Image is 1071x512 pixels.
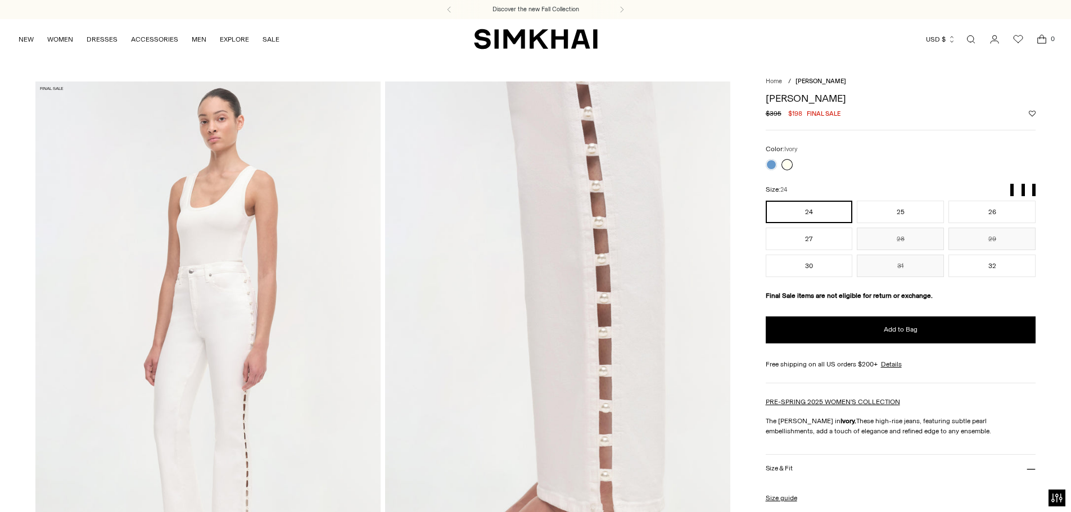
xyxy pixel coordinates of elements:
button: 27 [766,228,853,250]
span: Add to Bag [884,325,918,334]
button: Add to Bag [766,316,1036,343]
button: 28 [857,228,944,250]
h3: Size & Fit [766,465,793,472]
a: ACCESSORIES [131,27,178,52]
span: $198 [788,108,802,119]
nav: breadcrumbs [766,77,1036,87]
p: The [PERSON_NAME] in These high-rise jeans, featuring subtle pearl embellishments, add a touch of... [766,416,1036,436]
a: Open cart modal [1031,28,1053,51]
span: 24 [780,186,787,193]
a: PRE-SPRING 2025 WOMEN'S COLLECTION [766,398,900,406]
s: $395 [766,108,781,119]
button: 32 [948,255,1036,277]
button: 25 [857,201,944,223]
button: 26 [948,201,1036,223]
label: Color: [766,144,797,155]
button: USD $ [926,27,956,52]
strong: Final Sale items are not eligible for return or exchange. [766,292,933,300]
button: 31 [857,255,944,277]
a: Size guide [766,493,797,503]
button: Size & Fit [766,455,1036,483]
span: Ivory [784,146,797,153]
a: DRESSES [87,27,118,52]
button: 29 [948,228,1036,250]
button: Add to Wishlist [1029,110,1036,117]
a: Go to the account page [983,28,1006,51]
a: Open search modal [960,28,982,51]
button: 24 [766,201,853,223]
label: Size: [766,184,787,195]
a: NEW [19,27,34,52]
div: / [788,77,791,87]
a: Discover the new Fall Collection [492,5,579,14]
h1: [PERSON_NAME] [766,93,1036,103]
a: SALE [263,27,279,52]
a: EXPLORE [220,27,249,52]
strong: Ivory. [840,417,856,425]
a: MEN [192,27,206,52]
span: 0 [1047,34,1058,44]
span: [PERSON_NAME] [796,78,846,85]
button: 30 [766,255,853,277]
a: SIMKHAI [474,28,598,50]
a: Details [881,359,902,369]
a: WOMEN [47,27,73,52]
a: Wishlist [1007,28,1029,51]
div: Free shipping on all US orders $200+ [766,359,1036,369]
a: Home [766,78,782,85]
